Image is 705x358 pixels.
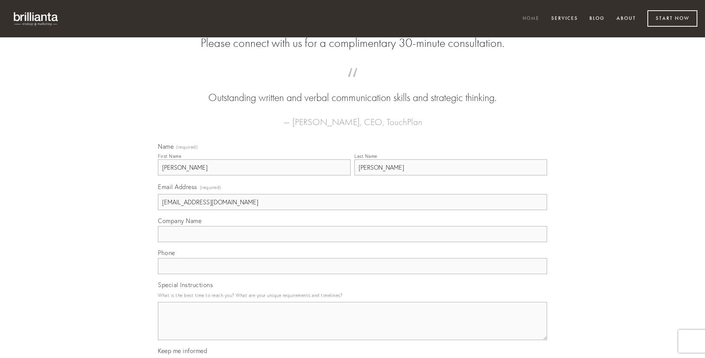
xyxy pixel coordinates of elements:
[612,13,641,25] a: About
[8,8,65,30] img: brillianta - research, strategy, marketing
[158,183,197,191] span: Email Address
[158,347,207,355] span: Keep me informed
[176,145,198,149] span: (required)
[158,290,547,300] p: What is the best time to reach you? What are your unique requirements and timelines?
[584,13,610,25] a: Blog
[354,153,377,159] div: Last Name
[170,105,535,130] figcaption: — [PERSON_NAME], CEO, TouchPlan
[158,249,175,257] span: Phone
[170,75,535,105] blockquote: Outstanding written and verbal communication skills and strategic thinking.
[158,143,174,150] span: Name
[158,217,201,225] span: Company Name
[200,182,221,193] span: (required)
[158,153,181,159] div: First Name
[158,281,213,289] span: Special Instructions
[170,75,535,90] span: “
[518,13,544,25] a: Home
[158,36,547,50] h2: Please connect with us for a complimentary 30-minute consultation.
[546,13,583,25] a: Services
[647,10,697,27] a: Start Now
